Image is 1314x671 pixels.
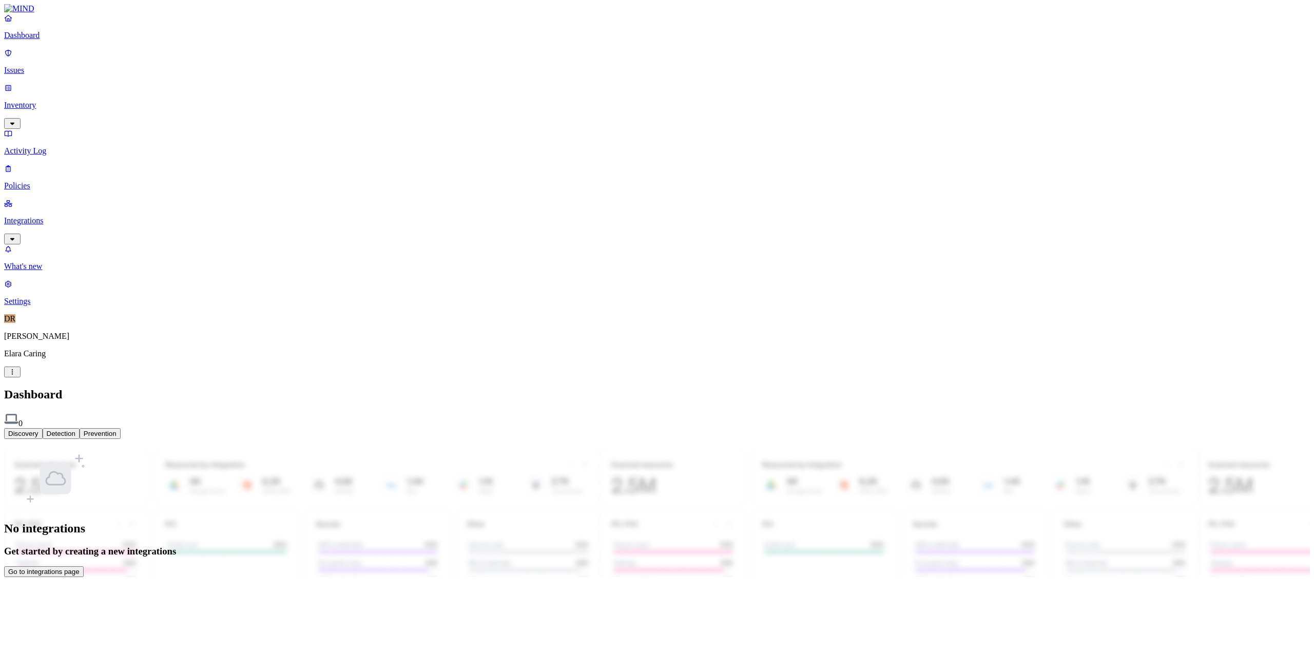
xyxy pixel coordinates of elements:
[4,216,1310,225] p: Integrations
[4,388,1310,401] h2: Dashboard
[4,314,15,323] span: DR
[25,447,87,509] img: integrations-empty-state
[80,428,121,439] button: Prevention
[4,31,1310,40] p: Dashboard
[4,546,1310,557] h3: Get started by creating a new integrations
[4,297,1310,306] p: Settings
[18,419,23,428] span: 0
[4,332,1310,341] p: [PERSON_NAME]
[4,4,34,13] img: MIND
[4,181,1310,190] p: Policies
[4,522,1310,535] h1: No integrations
[4,129,1310,156] a: Activity Log
[4,101,1310,110] p: Inventory
[4,262,1310,271] p: What's new
[4,412,18,426] img: svg%3e
[4,48,1310,75] a: Issues
[4,199,1310,243] a: Integrations
[4,428,43,439] button: Discovery
[43,428,80,439] button: Detection
[4,566,84,577] button: Go to integrations page
[4,13,1310,40] a: Dashboard
[4,146,1310,156] p: Activity Log
[4,66,1310,75] p: Issues
[4,244,1310,271] a: What's new
[4,164,1310,190] a: Policies
[4,349,1310,358] p: Elara Caring
[4,83,1310,127] a: Inventory
[4,279,1310,306] a: Settings
[4,4,1310,13] a: MIND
